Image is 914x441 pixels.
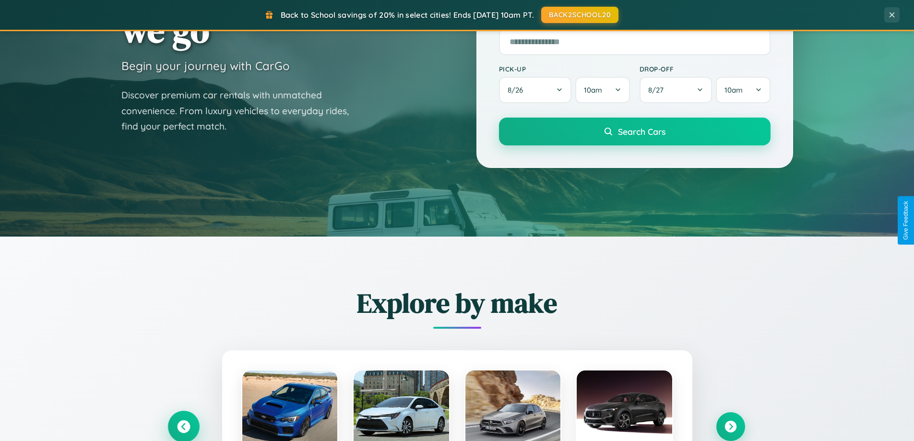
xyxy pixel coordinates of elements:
[121,59,290,73] h3: Begin your journey with CarGo
[640,77,712,103] button: 8/27
[902,201,909,240] div: Give Feedback
[169,285,745,322] h2: Explore by make
[508,85,528,95] span: 8 / 26
[716,77,770,103] button: 10am
[121,87,361,134] p: Discover premium car rentals with unmatched convenience. From luxury vehicles to everyday rides, ...
[618,126,665,137] span: Search Cars
[584,85,602,95] span: 10am
[575,77,629,103] button: 10am
[541,7,618,23] button: BACK2SCHOOL20
[281,10,534,20] span: Back to School savings of 20% in select cities! Ends [DATE] 10am PT.
[499,77,572,103] button: 8/26
[640,65,771,73] label: Drop-off
[499,65,630,73] label: Pick-up
[724,85,743,95] span: 10am
[648,85,668,95] span: 8 / 27
[499,118,771,145] button: Search Cars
